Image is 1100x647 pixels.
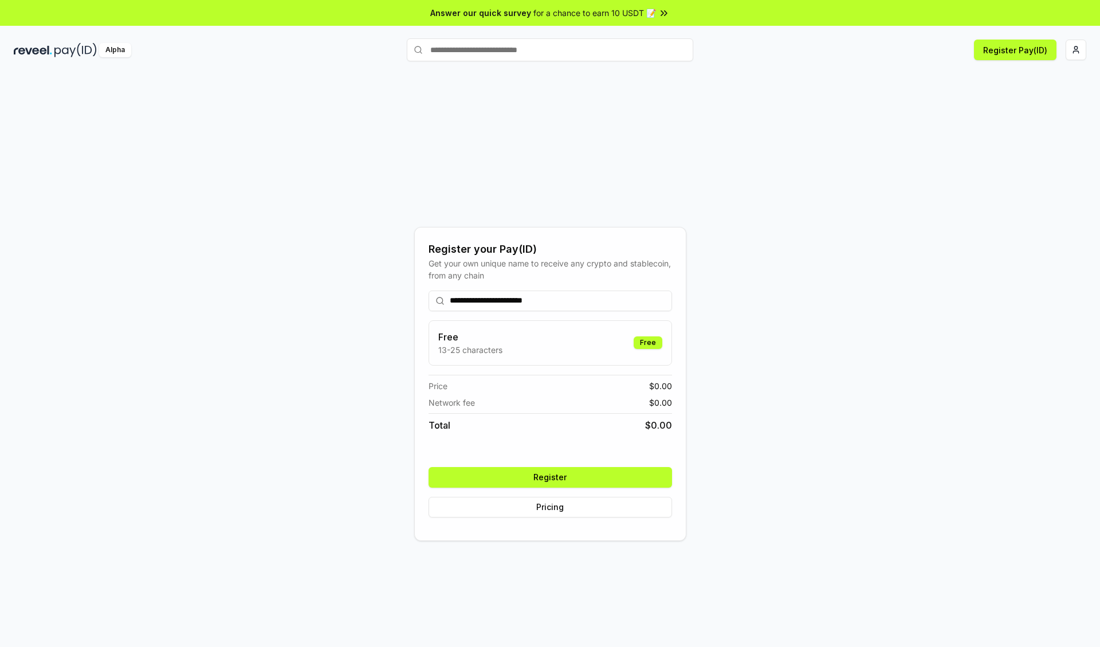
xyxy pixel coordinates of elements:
[634,336,662,349] div: Free
[974,40,1056,60] button: Register Pay(ID)
[429,380,447,392] span: Price
[430,7,531,19] span: Answer our quick survey
[649,380,672,392] span: $ 0.00
[645,418,672,432] span: $ 0.00
[429,467,672,488] button: Register
[14,43,52,57] img: reveel_dark
[429,418,450,432] span: Total
[429,241,672,257] div: Register your Pay(ID)
[649,397,672,409] span: $ 0.00
[99,43,131,57] div: Alpha
[438,330,502,344] h3: Free
[429,257,672,281] div: Get your own unique name to receive any crypto and stablecoin, from any chain
[54,43,97,57] img: pay_id
[429,497,672,517] button: Pricing
[438,344,502,356] p: 13-25 characters
[533,7,656,19] span: for a chance to earn 10 USDT 📝
[429,397,475,409] span: Network fee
